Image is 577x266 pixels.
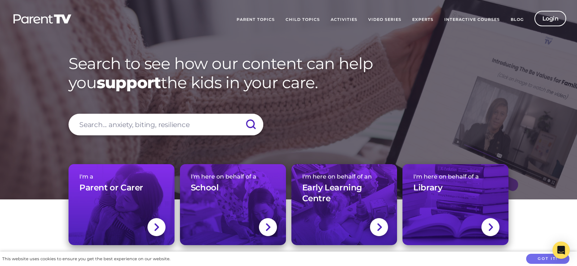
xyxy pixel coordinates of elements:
h3: Library [413,182,442,193]
button: Got it! [526,254,569,264]
a: Interactive Courses [439,11,505,29]
img: parenttv-logo-white.4c85aaf.svg [13,14,72,24]
span: I'm here on behalf of a [191,173,275,180]
a: Video Series [363,11,407,29]
h3: Parent or Carer [79,182,143,193]
a: I'm aParent or Carer [69,164,175,245]
img: svg+xml;base64,PHN2ZyBlbmFibGUtYmFja2dyb3VuZD0ibmV3IDAgMCAxNC44IDI1LjciIHZpZXdCb3g9IjAgMCAxNC44ID... [154,222,159,232]
h1: Search to see how our content can help you the kids in your care. [69,54,508,92]
a: Child Topics [280,11,325,29]
a: Activities [325,11,363,29]
h3: School [191,182,219,193]
a: Login [534,11,567,26]
span: I'm a [79,173,164,180]
strong: support [97,73,161,92]
input: Submit [238,114,263,135]
img: svg+xml;base64,PHN2ZyBlbmFibGUtYmFja2dyb3VuZD0ibmV3IDAgMCAxNC44IDI1LjciIHZpZXdCb3g9IjAgMCAxNC44ID... [265,222,270,232]
a: Experts [407,11,439,29]
a: I'm here on behalf of aLibrary [402,164,508,245]
a: Parent Topics [231,11,280,29]
h3: Early Learning Centre [302,182,387,204]
a: I'm here on behalf of anEarly Learning Centre [291,164,397,245]
img: svg+xml;base64,PHN2ZyBlbmFibGUtYmFja2dyb3VuZD0ibmV3IDAgMCAxNC44IDI1LjciIHZpZXdCb3g9IjAgMCAxNC44ID... [376,222,382,232]
img: svg+xml;base64,PHN2ZyBlbmFibGUtYmFja2dyb3VuZD0ibmV3IDAgMCAxNC44IDI1LjciIHZpZXdCb3g9IjAgMCAxNC44ID... [488,222,493,232]
div: Open Intercom Messenger [552,242,570,259]
a: I'm here on behalf of aSchool [180,164,286,245]
a: Blog [505,11,529,29]
span: I'm here on behalf of a [413,173,498,180]
input: Search... anxiety, biting, resilience [69,114,263,135]
div: This website uses cookies to ensure you get the best experience on our website. [2,255,170,263]
span: I'm here on behalf of an [302,173,387,180]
